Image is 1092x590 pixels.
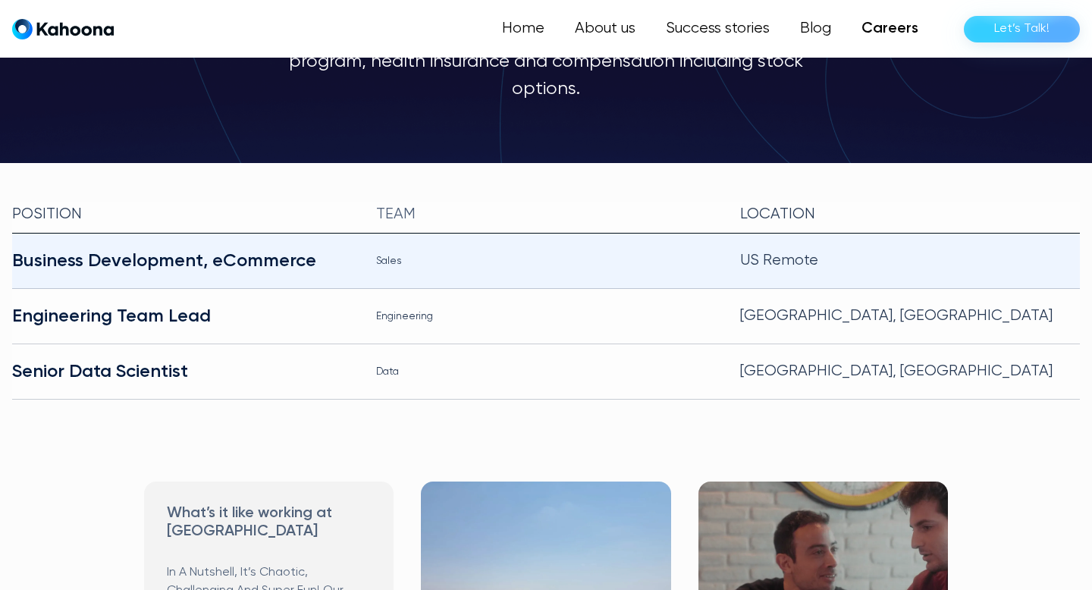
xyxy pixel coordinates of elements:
[12,359,352,384] div: Senior Data Scientist
[651,14,785,44] a: Success stories
[740,202,1080,227] div: Location
[560,14,651,44] a: About us
[785,14,846,44] a: Blog
[12,249,352,273] div: Business Development, eCommerce
[12,202,352,227] div: Position
[740,249,1080,273] div: US Remote
[487,14,560,44] a: Home
[740,359,1080,384] div: [GEOGRAPHIC_DATA], [GEOGRAPHIC_DATA]
[12,289,1080,344] a: Engineering Team LeadEngineering[GEOGRAPHIC_DATA], [GEOGRAPHIC_DATA]
[12,344,1080,400] a: Senior Data ScientistData[GEOGRAPHIC_DATA], [GEOGRAPHIC_DATA]
[167,504,371,541] h3: What’s it like working at [GEOGRAPHIC_DATA]
[376,359,716,384] div: Data
[12,304,352,328] div: Engineering Team Lead
[994,17,1050,41] div: Let’s Talk!
[740,304,1080,328] div: [GEOGRAPHIC_DATA], [GEOGRAPHIC_DATA]
[12,234,1080,289] a: Business Development, eCommerceSalesUS Remote
[846,14,934,44] a: Careers
[376,249,716,273] div: Sales
[376,202,716,227] div: team
[964,16,1080,42] a: Let’s Talk!
[376,304,716,328] div: Engineering
[12,18,114,40] a: home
